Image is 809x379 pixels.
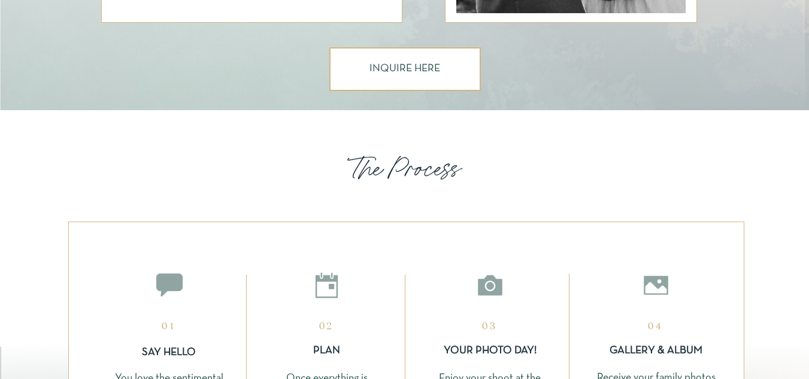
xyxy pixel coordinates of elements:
p: The Process [237,152,573,183]
p: 01 [108,321,231,333]
p: 03 [429,321,552,333]
a: INQUIRE HERE [369,63,441,75]
b: YOUR PHOTO DAY! [444,345,537,356]
b: PLAN [313,345,340,356]
b: SAY HELLO [142,347,196,357]
b: GALLERY & ALBUM [610,345,702,356]
p: 04 [595,321,717,333]
p: 02 [265,321,388,333]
